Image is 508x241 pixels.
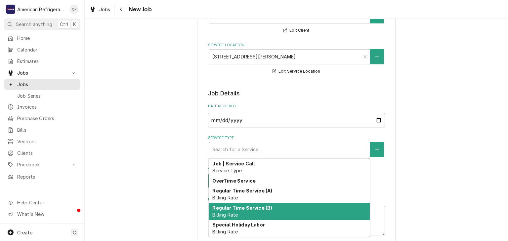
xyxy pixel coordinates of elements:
a: Purchase Orders [4,113,80,124]
a: Go to Help Center [4,197,80,208]
label: Service Location [208,43,385,48]
span: Jobs [17,69,67,76]
div: American Refrigeration LLC's Avatar [6,5,15,14]
span: Create [17,230,32,235]
strong: OverTime Service [212,178,256,184]
span: Jobs [17,81,77,88]
span: Invoices [17,103,77,110]
span: Vendors [17,138,77,145]
label: Service Type [208,135,385,141]
a: Jobs [4,79,80,90]
span: Ctrl [60,21,68,28]
div: Service Location [208,43,385,75]
a: Jobs [87,4,113,15]
a: Clients [4,148,80,158]
a: Home [4,33,80,44]
label: Reason For Call [208,197,385,202]
label: Date Received [208,104,385,109]
button: Create New Service [370,142,384,157]
a: Vendors [4,136,80,147]
button: Edit Client [282,26,310,35]
div: Date Received [208,104,385,127]
button: Create New Location [370,49,384,64]
svg: Create New Service [375,147,379,152]
a: Go to What's New [4,209,80,220]
span: What's New [17,211,76,218]
a: Reports [4,171,80,182]
span: Calendar [17,46,77,53]
span: Bills [17,126,77,133]
span: Pricebook [17,161,67,168]
span: Job Series [17,92,77,99]
button: Edit Service Location [272,67,321,76]
span: Billing Rate [212,195,238,200]
input: yyyy-mm-dd [208,113,385,127]
div: American Refrigeration LLC [17,6,66,13]
strong: Regular Time Service (A) [212,188,272,193]
span: K [73,21,76,28]
legend: Job Details [208,89,385,98]
span: Service Type [212,168,242,173]
span: Estimates [17,58,77,65]
a: Go to Pricebook [4,159,80,170]
div: Cordel Pyle's Avatar [69,5,79,14]
span: Reports [17,173,77,180]
label: Job Type [208,165,385,170]
span: Billing Rate [212,212,238,218]
div: Job Type [208,165,385,189]
span: Jobs [99,6,110,13]
span: New Job [127,5,152,14]
a: Invoices [4,101,80,112]
strong: Special Holiday Labor [212,222,265,227]
span: Purchase Orders [17,115,77,122]
button: Search anythingCtrlK [4,18,80,30]
span: Home [17,35,77,42]
span: Clients [17,150,77,156]
strong: Job | Service Call [212,161,255,166]
div: Reason For Call [208,197,385,235]
a: Job Series [4,90,80,101]
span: Help Center [17,199,76,206]
strong: Regular Time Service (B) [212,205,272,211]
div: CP [69,5,79,14]
svg: Create New Location [375,54,379,59]
button: Navigate back [116,4,127,15]
a: Bills [4,124,80,135]
span: C [73,229,76,236]
div: A [6,5,15,14]
div: Service Type [208,135,385,157]
a: Go to Jobs [4,67,80,78]
a: Calendar [4,44,80,55]
a: Estimates [4,56,80,67]
span: Search anything [16,21,52,28]
span: Billing Rate [212,229,238,234]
